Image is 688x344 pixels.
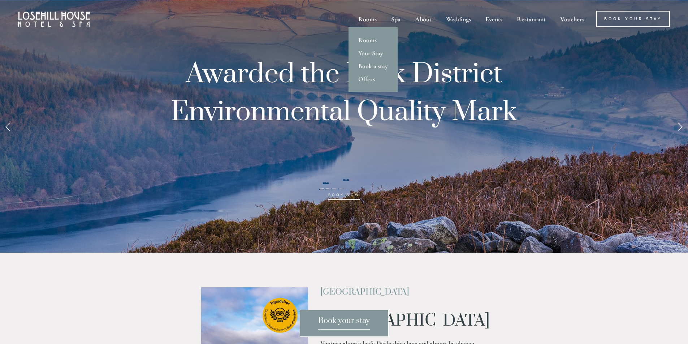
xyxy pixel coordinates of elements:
div: Events [479,11,509,27]
h2: [GEOGRAPHIC_DATA] [320,287,487,297]
div: Restaurant [510,11,552,27]
img: Losehill House [18,12,90,27]
a: Book a stay [349,60,398,73]
a: Rooms [349,34,398,47]
div: Weddings [440,11,477,27]
a: Book your stay [300,310,389,337]
div: Spa [385,11,407,27]
a: Vouchers [554,11,591,27]
div: About [408,11,438,27]
a: Next Slide [672,116,688,137]
a: Offers [349,73,398,86]
a: Your Stay [349,47,398,60]
a: Book Your Stay [596,11,670,27]
div: Rooms [352,11,383,27]
p: Awarded the Peak District Environmental Quality Mark [160,55,528,207]
a: BOOK NOW [328,193,359,200]
span: Book your stay [318,316,370,330]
